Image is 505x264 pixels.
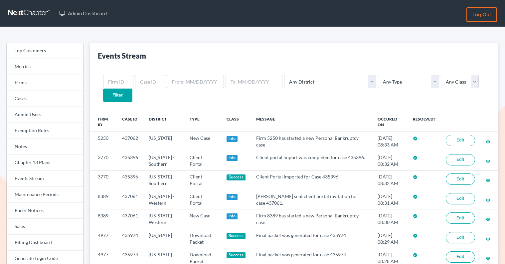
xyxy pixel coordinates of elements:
[372,170,408,190] td: [DATE] 08:32 AM
[413,175,418,179] i: check_circle
[90,113,117,132] th: Firm ID
[466,7,497,22] a: Log out
[7,91,83,107] a: Cases
[486,158,490,163] a: visibility
[446,154,475,165] a: Edit
[167,75,224,88] input: From: MM/DD/YYYY
[486,178,490,183] i: visibility
[251,229,372,248] td: Final packet was generated for case 435974
[90,229,117,248] td: 4977
[221,113,251,132] th: Class
[90,170,117,190] td: 3770
[227,194,238,200] div: Info
[446,135,475,146] a: Edit
[486,198,490,202] i: visibility
[7,203,83,219] a: Pacer Notices
[7,75,83,91] a: Firms
[372,209,408,229] td: [DATE] 08:30 AM
[251,151,372,170] td: Client portal import was completed for case 435396.
[7,187,83,203] a: Maintenance Periods
[7,43,83,59] a: Top Customers
[90,132,117,151] td: 5250
[227,213,238,219] div: Info
[90,190,117,209] td: 8389
[143,113,184,132] th: District
[7,123,83,139] a: Exemption Rules
[446,173,475,185] a: Edit
[227,174,246,180] div: Success
[184,170,221,190] td: Client Portal
[184,151,221,170] td: Client Portal
[143,209,184,229] td: [US_STATE] - Western
[7,155,83,171] a: Chapter 13 Plans
[7,59,83,75] a: Metrics
[446,232,475,243] a: Edit
[135,75,165,88] input: Case ID
[486,177,490,183] a: visibility
[7,235,83,251] a: Billing Dashboard
[226,75,282,88] input: To: MM/DD/YYYY
[413,136,418,141] i: check_circle
[486,138,490,144] a: visibility
[372,190,408,209] td: [DATE] 08:31 AM
[486,237,490,241] i: visibility
[251,209,372,229] td: Firm 8389 has started a new Personal Bankruptcy case
[117,170,143,190] td: 435396
[184,229,221,248] td: Download Packet
[227,252,246,258] div: Success
[413,155,418,160] i: check_circle
[143,190,184,209] td: [US_STATE] - Western
[446,193,475,204] a: Edit
[117,190,143,209] td: 437061
[184,113,221,132] th: Type
[117,209,143,229] td: 437061
[143,229,184,248] td: [US_STATE]
[143,170,184,190] td: [US_STATE] - Southern
[56,7,110,19] a: Admin Dashboard
[486,159,490,163] i: visibility
[251,190,372,209] td: [PERSON_NAME] sent client portal invitation for case 437061.
[117,132,143,151] td: 437062
[90,209,117,229] td: 8389
[413,194,418,199] i: check_circle
[117,151,143,170] td: 435396
[143,151,184,170] td: [US_STATE] - Southern
[372,132,408,151] td: [DATE] 08:33 AM
[103,89,132,102] input: Filter
[372,229,408,248] td: [DATE] 08:29 AM
[486,256,490,261] i: visibility
[143,132,184,151] td: [US_STATE]
[446,212,475,224] a: Edit
[486,255,490,261] a: visibility
[227,155,238,161] div: Info
[227,233,246,239] div: Success
[486,197,490,202] a: visibility
[413,214,418,218] i: check_circle
[486,236,490,241] a: visibility
[98,51,146,61] div: Events Stream
[413,253,418,257] i: check_circle
[7,171,83,187] a: Events Stream
[184,209,221,229] td: New Case
[227,136,238,142] div: Info
[486,216,490,222] a: visibility
[7,139,83,155] a: Notes
[117,229,143,248] td: 435974
[372,113,408,132] th: Occured On
[184,132,221,151] td: New Case
[486,217,490,222] i: visibility
[7,107,83,123] a: Admin Users
[7,219,83,235] a: Sales
[251,113,372,132] th: Message
[90,151,117,170] td: 3770
[413,233,418,238] i: check_circle
[372,151,408,170] td: [DATE] 08:32 AM
[103,75,133,88] input: Firm ID
[251,132,372,151] td: Firm 5250 has started a new Personal Bankruptcy case
[486,139,490,144] i: visibility
[117,113,143,132] th: Case ID
[446,251,475,263] a: Edit
[408,113,440,132] th: Resolved?
[251,170,372,190] td: Client Portal imported for Case 435396
[184,190,221,209] td: Client Portal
